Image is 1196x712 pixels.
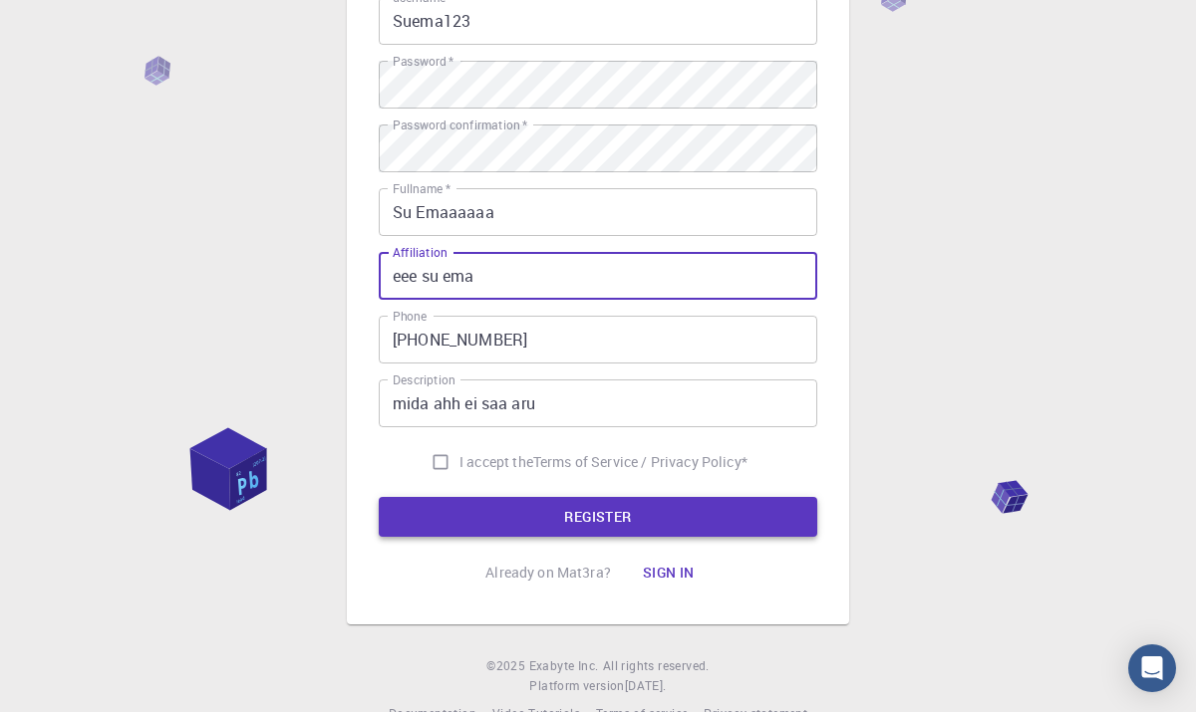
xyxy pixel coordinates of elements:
[533,452,747,472] p: Terms of Service / Privacy Policy *
[485,563,611,583] p: Already on Mat3ra?
[533,452,747,472] a: Terms of Service / Privacy Policy*
[1128,644,1176,692] div: Open Intercom Messenger
[529,676,624,696] span: Platform version
[393,180,450,197] label: Fullname
[393,371,455,388] label: Description
[393,53,453,70] label: Password
[393,308,427,325] label: Phone
[486,656,528,676] span: © 2025
[459,452,533,472] span: I accept the
[625,676,667,696] a: [DATE].
[625,677,667,693] span: [DATE] .
[393,244,447,261] label: Affiliation
[393,117,527,133] label: Password confirmation
[603,656,710,676] span: All rights reserved.
[529,656,599,676] a: Exabyte Inc.
[529,657,599,673] span: Exabyte Inc.
[379,497,817,537] button: REGISTER
[627,553,711,593] button: Sign in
